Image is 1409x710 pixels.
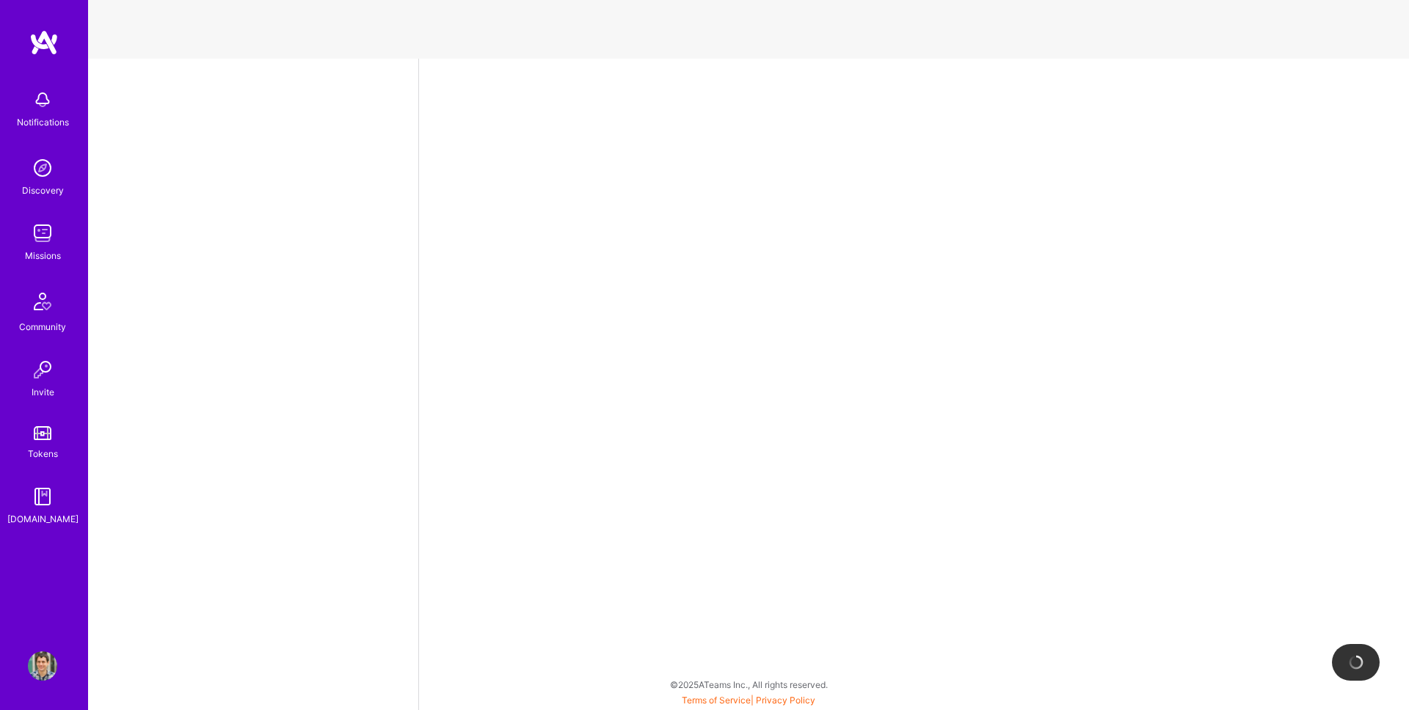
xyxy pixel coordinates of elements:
img: discovery [28,153,57,183]
span: | [682,695,815,706]
div: Missions [25,248,61,263]
div: Notifications [17,114,69,130]
div: Discovery [22,183,64,198]
div: [DOMAIN_NAME] [7,511,79,527]
img: Community [25,284,60,319]
div: Community [19,319,66,334]
img: Invite [28,355,57,384]
a: User Avatar [24,651,61,681]
a: Privacy Policy [756,695,815,706]
img: guide book [28,482,57,511]
img: loading [1349,655,1364,670]
img: User Avatar [28,651,57,681]
div: Tokens [28,446,58,461]
a: Terms of Service [682,695,751,706]
div: © 2025 ATeams Inc., All rights reserved. [88,666,1409,703]
img: tokens [34,426,51,440]
img: bell [28,85,57,114]
img: logo [29,29,59,56]
div: Invite [32,384,54,400]
img: teamwork [28,219,57,248]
